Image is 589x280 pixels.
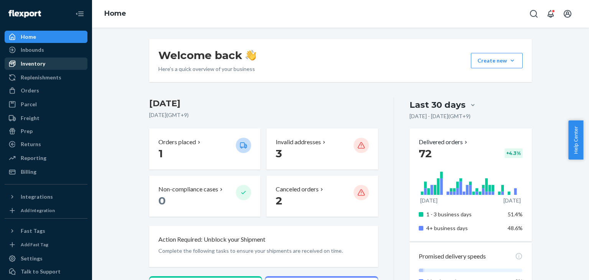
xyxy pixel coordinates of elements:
[410,99,466,111] div: Last 30 days
[21,87,39,94] div: Orders
[158,185,218,194] p: Non-compliance cases
[149,97,378,110] h3: [DATE]
[276,138,321,147] p: Invalid addresses
[276,194,282,207] span: 2
[72,6,87,21] button: Close Navigation
[158,235,265,244] p: Action Required: Unblock your Shipment
[8,10,41,18] img: Flexport logo
[426,211,502,218] p: 1 - 3 business days
[21,46,44,54] div: Inbounds
[5,166,87,178] a: Billing
[267,128,378,170] button: Invalid addresses 3
[149,176,260,217] button: Non-compliance cases 0
[276,185,319,194] p: Canceled orders
[158,147,163,160] span: 1
[5,84,87,97] a: Orders
[245,50,256,61] img: hand-wave emoji
[21,140,41,148] div: Returns
[267,176,378,217] button: Canceled orders 2
[104,9,126,18] a: Home
[98,3,132,25] ol: breadcrumbs
[21,33,36,41] div: Home
[560,6,575,21] button: Open account menu
[21,268,61,275] div: Talk to Support
[5,98,87,110] a: Parcel
[5,225,87,237] button: Fast Tags
[5,31,87,43] a: Home
[503,197,521,204] p: [DATE]
[149,111,378,119] p: [DATE] ( GMT+9 )
[158,194,166,207] span: 0
[21,255,43,262] div: Settings
[158,247,369,255] p: Complete the following tasks to ensure your shipments are received on time.
[21,74,61,81] div: Replenishments
[5,138,87,150] a: Returns
[5,240,87,249] a: Add Fast Tag
[21,154,46,162] div: Reporting
[149,128,260,170] button: Orders placed 1
[21,193,53,201] div: Integrations
[419,138,469,147] button: Delivered orders
[21,241,48,248] div: Add Fast Tag
[21,100,37,108] div: Parcel
[526,6,541,21] button: Open Search Box
[5,206,87,215] a: Add Integration
[505,148,523,158] div: + 4.3 %
[5,152,87,164] a: Reporting
[21,127,33,135] div: Prep
[5,44,87,56] a: Inbounds
[21,227,45,235] div: Fast Tags
[5,265,87,278] a: Talk to Support
[5,191,87,203] button: Integrations
[21,60,45,68] div: Inventory
[158,138,196,147] p: Orders placed
[5,71,87,84] a: Replenishments
[410,112,471,120] p: [DATE] - [DATE] ( GMT+9 )
[420,197,438,204] p: [DATE]
[276,147,282,160] span: 3
[471,53,523,68] button: Create new
[5,252,87,265] a: Settings
[5,125,87,137] a: Prep
[419,252,486,261] p: Promised delivery speeds
[419,147,432,160] span: 72
[5,112,87,124] a: Freight
[5,58,87,70] a: Inventory
[543,6,558,21] button: Open notifications
[426,224,502,232] p: 4+ business days
[158,48,256,62] h1: Welcome back
[21,114,39,122] div: Freight
[21,207,55,214] div: Add Integration
[508,225,523,231] span: 48.6%
[158,65,256,73] p: Here’s a quick overview of your business
[21,168,36,176] div: Billing
[568,120,583,160] button: Help Center
[508,211,523,217] span: 51.4%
